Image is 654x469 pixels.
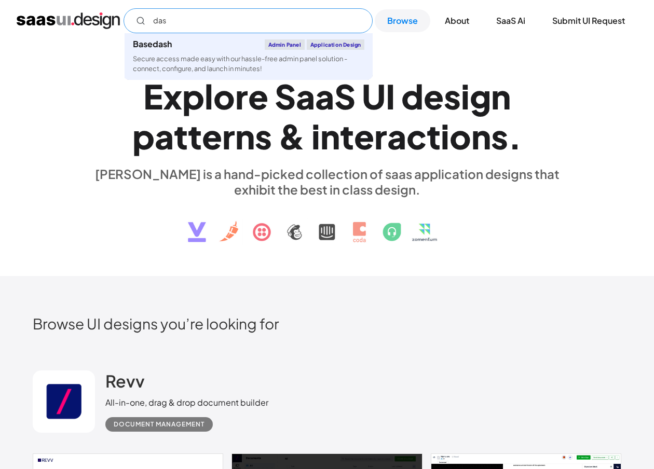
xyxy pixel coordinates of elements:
[174,116,188,156] div: t
[386,76,395,116] div: I
[461,76,470,116] div: i
[132,116,155,156] div: p
[170,197,484,251] img: text, icon, saas logo
[163,76,182,116] div: x
[235,76,248,116] div: r
[424,76,444,116] div: e
[406,116,427,156] div: c
[188,116,202,156] div: t
[307,39,365,50] div: Application Design
[202,116,222,156] div: e
[114,418,205,431] div: Document Management
[105,370,145,396] a: Revv
[449,116,471,156] div: o
[540,9,637,32] a: Submit UI Request
[491,76,511,116] div: n
[484,9,538,32] a: SaaS Ai
[235,116,255,156] div: n
[471,116,491,156] div: n
[124,8,373,33] input: Search UI designs you're looking for...
[374,116,387,156] div: r
[255,116,272,156] div: s
[105,396,268,409] div: All-in-one, drag & drop document builder
[387,116,406,156] div: a
[205,76,213,116] div: l
[143,76,163,116] div: E
[182,76,205,116] div: p
[311,116,320,156] div: i
[315,76,334,116] div: a
[124,8,373,33] form: Email Form
[401,76,424,116] div: d
[375,9,430,32] a: Browse
[491,116,508,156] div: s
[265,39,305,50] div: Admin Panel
[508,116,522,156] div: .
[88,166,566,197] div: [PERSON_NAME] is a hand-picked collection of saas application designs that exhibit the best in cl...
[362,76,386,116] div: U
[320,116,340,156] div: n
[278,116,305,156] div: &
[155,116,174,156] div: a
[248,76,268,116] div: e
[470,76,491,116] div: g
[444,76,461,116] div: s
[105,370,145,391] h2: Revv
[88,76,566,156] h1: Explore SaaS UI design patterns & interactions.
[334,76,356,116] div: S
[222,116,235,156] div: r
[213,76,235,116] div: o
[340,116,354,156] div: t
[33,314,621,333] h2: Browse UI designs you’re looking for
[275,76,296,116] div: S
[441,116,449,156] div: i
[125,33,373,80] a: BasedashAdmin PanelApplication DesignSecure access made easy with our hassle-free admin panel sol...
[133,40,172,48] div: Basedash
[17,12,120,29] a: home
[296,76,315,116] div: a
[354,116,374,156] div: e
[432,9,482,32] a: About
[133,54,364,74] div: Secure access made easy with our hassle-free admin panel solution - connect, configure, and launc...
[427,116,441,156] div: t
